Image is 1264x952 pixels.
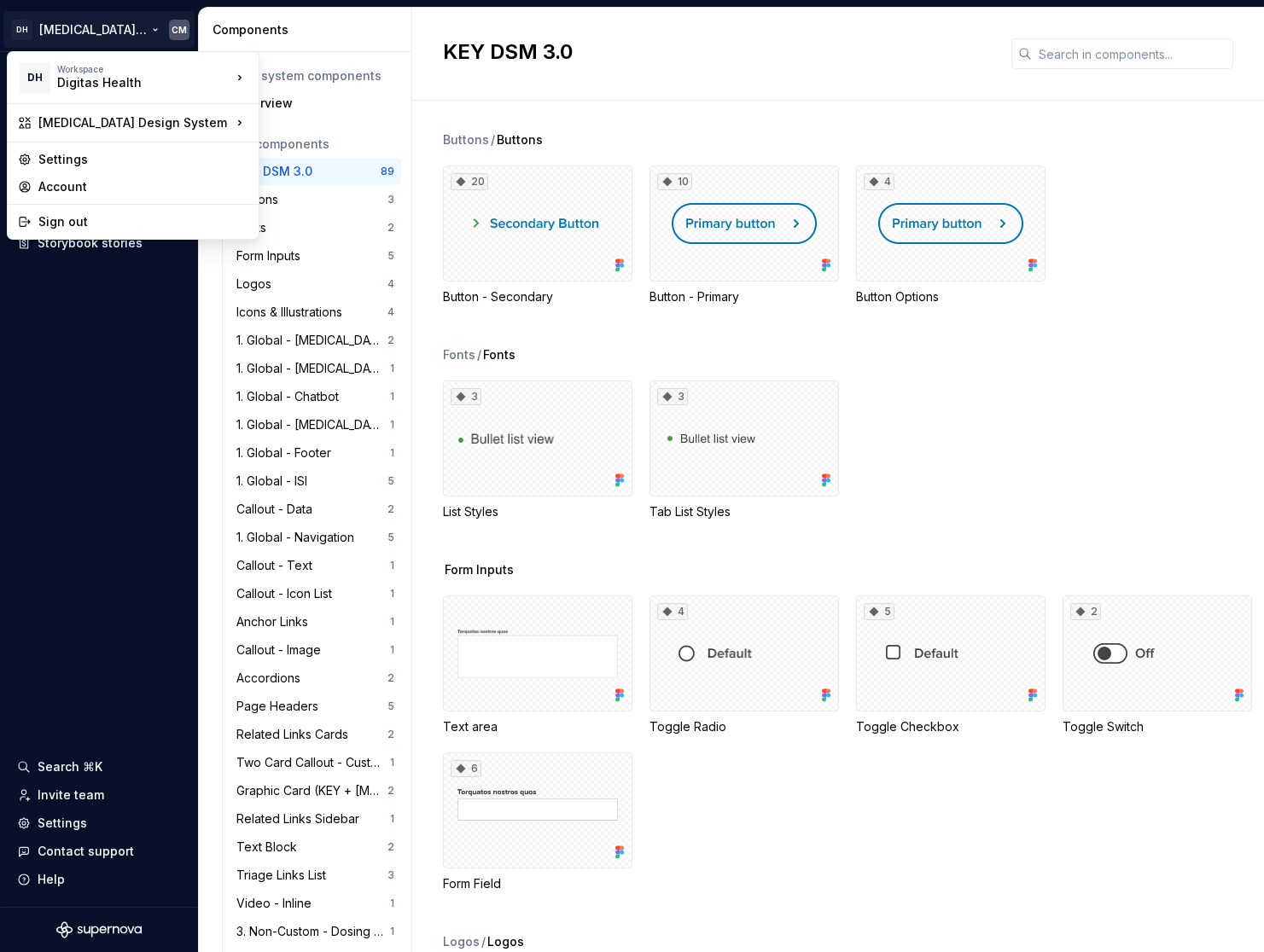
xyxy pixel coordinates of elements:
div: Workspace [57,64,231,74]
div: DH [20,62,50,93]
div: Settings [38,151,248,168]
div: [MEDICAL_DATA] Design System [38,114,231,131]
div: Sign out [38,213,248,230]
div: Account [38,178,248,195]
div: Digitas Health [57,74,202,91]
